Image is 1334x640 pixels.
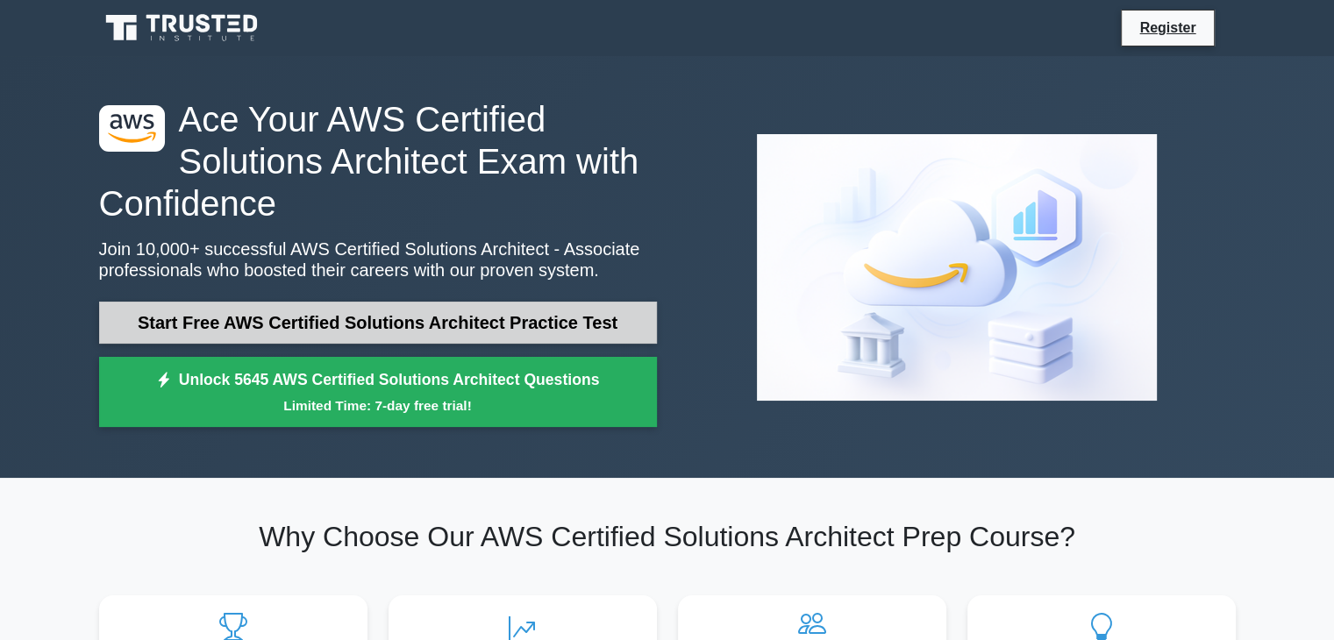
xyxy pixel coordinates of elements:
[99,238,657,281] p: Join 10,000+ successful AWS Certified Solutions Architect - Associate professionals who boosted t...
[743,120,1171,415] img: AWS Certified Solutions Architect - Associate Preview
[99,520,1236,553] h2: Why Choose Our AWS Certified Solutions Architect Prep Course?
[99,302,657,344] a: Start Free AWS Certified Solutions Architect Practice Test
[99,98,657,224] h1: Ace Your AWS Certified Solutions Architect Exam with Confidence
[1129,17,1206,39] a: Register
[99,357,657,427] a: Unlock 5645 AWS Certified Solutions Architect QuestionsLimited Time: 7-day free trial!
[121,395,635,416] small: Limited Time: 7-day free trial!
